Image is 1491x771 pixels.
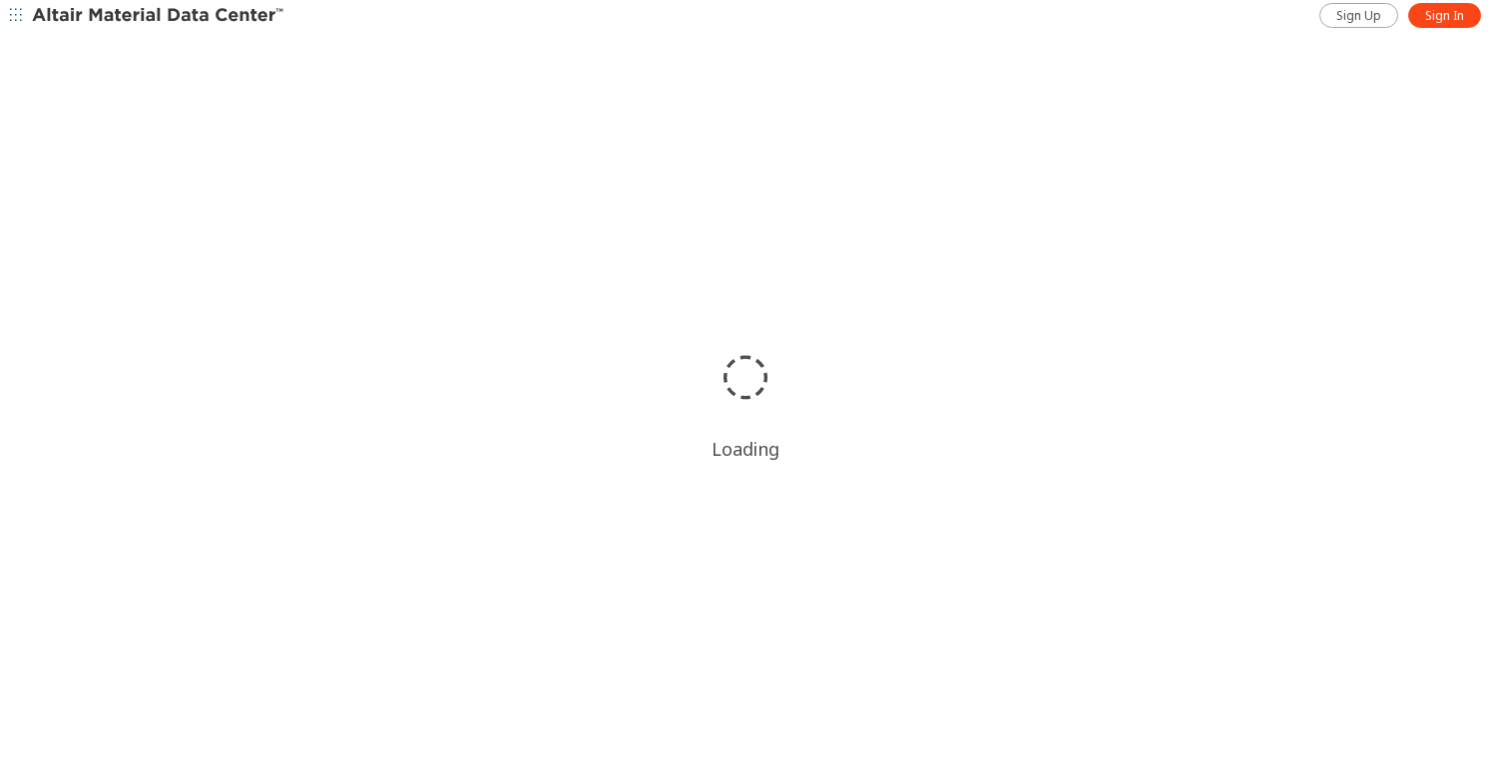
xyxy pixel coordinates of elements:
[1408,3,1481,28] a: Sign In
[712,437,779,461] div: Loading
[1336,8,1381,24] span: Sign Up
[32,6,286,26] img: Altair Material Data Center
[1319,3,1398,28] a: Sign Up
[1425,8,1464,24] span: Sign In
